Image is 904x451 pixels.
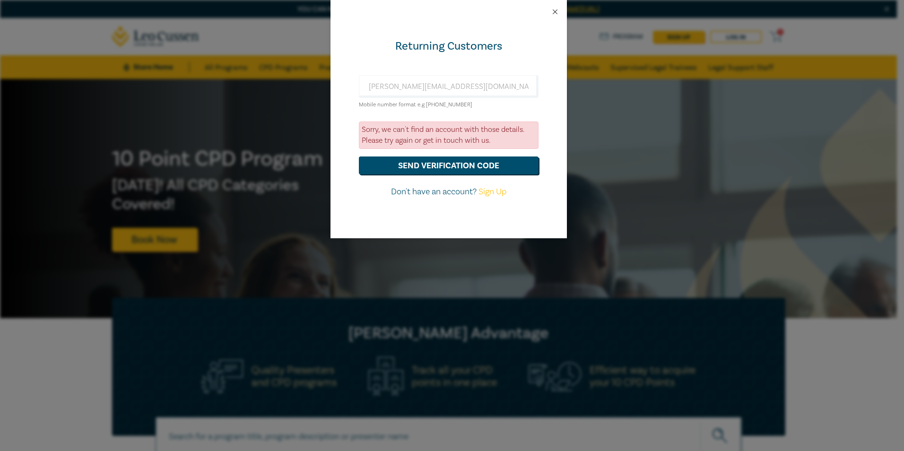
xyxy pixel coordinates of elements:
[359,101,472,108] small: Mobile number format e.g [PHONE_NUMBER]
[359,75,539,98] input: Enter email or Mobile number
[359,156,539,174] button: send verification code
[551,8,559,16] button: Close
[359,39,539,54] div: Returning Customers
[478,186,506,197] a: Sign Up
[359,186,539,198] p: Don't have an account?
[359,121,539,149] div: Sorry, we can't find an account with those details. Please try again or get in touch with us.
